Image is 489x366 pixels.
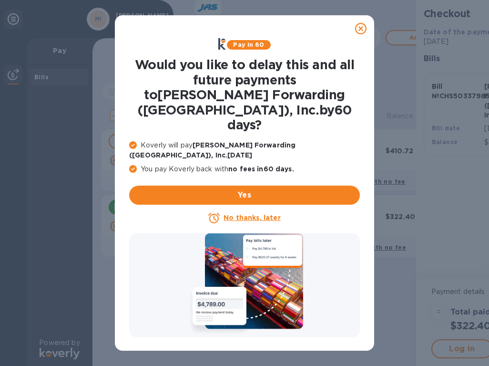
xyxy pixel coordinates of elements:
[129,57,360,133] h1: Would you like to delay this and all future payments to [PERSON_NAME] Forwarding ([GEOGRAPHIC_DAT...
[233,41,264,48] b: Pay in 60
[228,165,294,173] b: no fees in 60 days .
[137,189,352,201] span: Yes
[129,164,360,174] p: You pay Koverly back with
[129,140,360,160] p: Koverly will pay
[129,186,360,205] button: Yes
[129,141,295,159] b: [PERSON_NAME] Forwarding ([GEOGRAPHIC_DATA]), Inc. [DATE]
[224,214,280,221] u: No thanks, later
